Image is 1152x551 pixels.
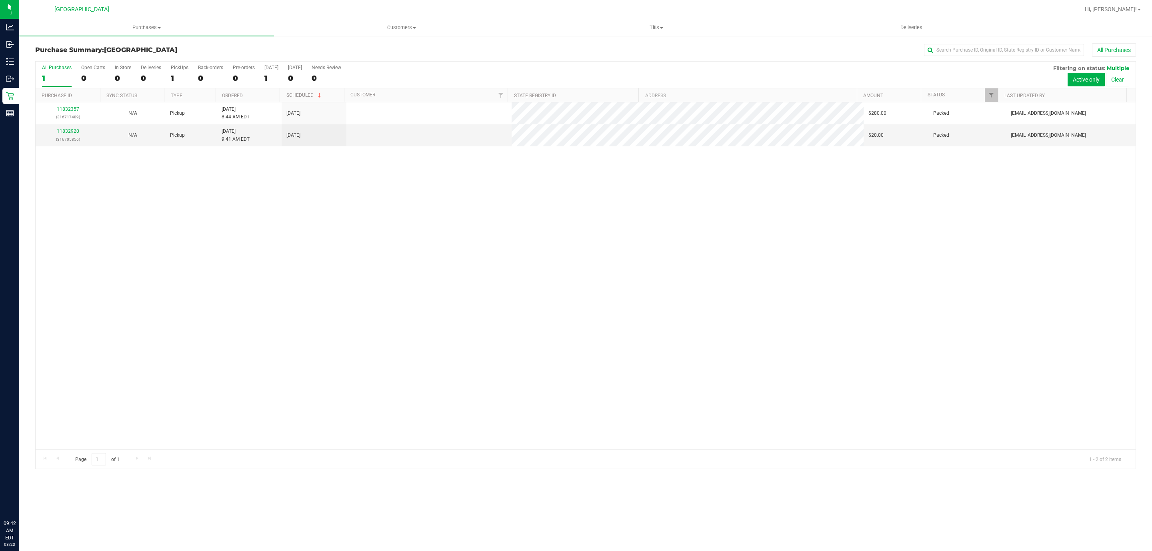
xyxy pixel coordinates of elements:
div: In Store [115,65,131,70]
span: [EMAIL_ADDRESS][DOMAIN_NAME] [1011,132,1086,139]
span: Deliveries [890,24,933,31]
button: All Purchases [1092,43,1136,57]
span: Filtering on status: [1053,65,1105,71]
span: [EMAIL_ADDRESS][DOMAIN_NAME] [1011,110,1086,117]
span: Pickup [170,132,185,139]
span: [DATE] 9:41 AM EDT [222,128,250,143]
button: Clear [1106,73,1129,86]
span: Packed [933,132,949,139]
a: Filter [985,88,998,102]
span: Purchases [19,24,274,31]
p: (316717489) [40,113,96,121]
span: Not Applicable [128,110,137,116]
div: 0 [233,74,255,83]
p: 09:42 AM EDT [4,520,16,541]
a: Purchase ID [42,93,72,98]
button: N/A [128,132,137,139]
div: 0 [312,74,341,83]
input: 1 [92,453,106,465]
div: [DATE] [264,65,278,70]
input: Search Purchase ID, Original ID, State Registry ID or Customer Name... [924,44,1084,56]
inline-svg: Inbound [6,40,14,48]
a: Customer [350,92,375,98]
div: All Purchases [42,65,72,70]
a: Ordered [222,93,243,98]
th: Address [638,88,856,102]
a: State Registry ID [514,93,556,98]
button: N/A [128,110,137,117]
div: 1 [264,74,278,83]
div: Open Carts [81,65,105,70]
span: 1 - 2 of 2 items [1083,453,1128,465]
span: Hi, [PERSON_NAME]! [1085,6,1137,12]
a: Status [928,92,945,98]
inline-svg: Inventory [6,58,14,66]
a: Scheduled [286,92,323,98]
span: Tills [529,24,783,31]
span: [DATE] 8:44 AM EDT [222,106,250,121]
button: Active only [1068,73,1105,86]
span: [GEOGRAPHIC_DATA] [104,46,177,54]
div: 0 [288,74,302,83]
div: 1 [42,74,72,83]
inline-svg: Analytics [6,23,14,31]
div: [DATE] [288,65,302,70]
span: [DATE] [286,132,300,139]
span: [GEOGRAPHIC_DATA] [54,6,109,13]
div: Deliveries [141,65,161,70]
div: 0 [115,74,131,83]
h3: Purchase Summary: [35,46,402,54]
a: Deliveries [784,19,1039,36]
p: (316705856) [40,136,96,143]
div: 0 [81,74,105,83]
inline-svg: Retail [6,92,14,100]
span: $280.00 [868,110,886,117]
p: 08/23 [4,541,16,547]
span: Not Applicable [128,132,137,138]
div: 1 [171,74,188,83]
div: Needs Review [312,65,341,70]
span: Page of 1 [68,453,126,465]
inline-svg: Outbound [6,75,14,83]
div: Pre-orders [233,65,255,70]
iframe: Resource center [8,487,32,511]
div: PickUps [171,65,188,70]
inline-svg: Reports [6,109,14,117]
a: Customers [274,19,529,36]
a: Sync Status [106,93,137,98]
span: $20.00 [868,132,884,139]
div: 0 [141,74,161,83]
span: [DATE] [286,110,300,117]
span: Multiple [1107,65,1129,71]
a: Tills [529,19,784,36]
span: Pickup [170,110,185,117]
a: Purchases [19,19,274,36]
span: Packed [933,110,949,117]
a: Type [171,93,182,98]
span: Customers [274,24,528,31]
div: 0 [198,74,223,83]
a: Last Updated By [1004,93,1045,98]
a: Filter [494,88,508,102]
a: 11832920 [57,128,79,134]
div: Back-orders [198,65,223,70]
a: Amount [863,93,883,98]
a: 11832357 [57,106,79,112]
